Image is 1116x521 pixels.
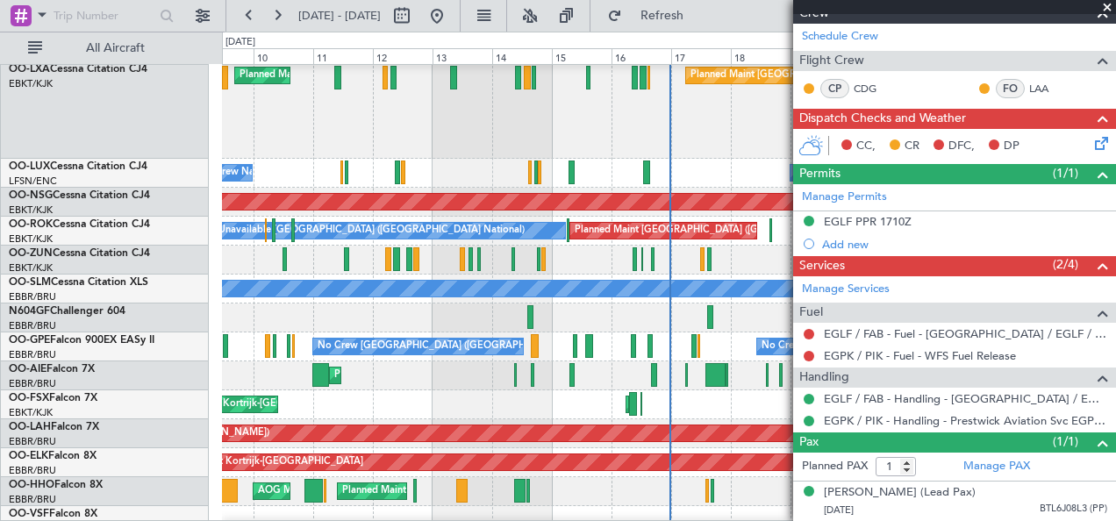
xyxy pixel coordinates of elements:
span: DP [1004,138,1019,155]
span: OO-FSX [9,393,49,403]
div: Planned Maint Kortrijk-[GEOGRAPHIC_DATA] [159,449,363,475]
a: EBKT/KJK [9,203,53,217]
a: N604GFChallenger 604 [9,306,125,317]
input: Trip Number [54,3,154,29]
a: OO-ZUNCessna Citation CJ4 [9,248,150,259]
div: No Crew [GEOGRAPHIC_DATA] ([GEOGRAPHIC_DATA] National) [318,333,612,360]
div: 17 [671,48,731,64]
a: LAA [1029,81,1069,96]
div: Planned Maint [GEOGRAPHIC_DATA] ([GEOGRAPHIC_DATA]) [575,218,851,244]
span: N604GF [9,306,50,317]
div: Planned Maint [GEOGRAPHIC_DATA] ([GEOGRAPHIC_DATA]) [690,62,967,89]
span: (2/4) [1053,255,1078,274]
div: 11 [313,48,373,64]
span: OO-VSF [9,509,49,519]
a: EBBR/BRU [9,290,56,303]
div: 12 [373,48,433,64]
a: OO-LUXCessna Citation CJ4 [9,161,147,172]
div: 9 [194,48,254,64]
div: EGLF PPR 1710Z [824,214,912,229]
div: No Crew Nancy (Essey) [198,160,303,186]
span: [DATE] [824,503,854,517]
a: OO-FSXFalcon 7X [9,393,97,403]
a: OO-LAHFalcon 7X [9,422,99,432]
span: OO-GPE [9,335,50,346]
a: Manage Services [802,281,890,298]
div: AOG Maint [US_STATE] ([GEOGRAPHIC_DATA]) [258,478,470,504]
a: Schedule Crew [802,28,878,46]
span: CC, [856,138,876,155]
span: (1/1) [1053,432,1078,451]
div: Planned Maint Geneva (Cointrin) [342,478,487,504]
a: OO-ROKCessna Citation CJ4 [9,219,150,230]
a: LFSN/ENC [9,175,57,188]
span: OO-LUX [9,161,50,172]
span: OO-ELK [9,451,48,461]
a: OO-LXACessna Citation CJ4 [9,64,147,75]
span: Dispatch Checks and Weather [799,109,966,129]
span: OO-NSG [9,190,53,201]
a: EBBR/BRU [9,377,56,390]
div: No Crew [GEOGRAPHIC_DATA] ([GEOGRAPHIC_DATA] National) [762,333,1055,360]
span: Handling [799,368,849,388]
span: OO-ROK [9,219,53,230]
a: EBKT/KJK [9,232,53,246]
span: (1/1) [1053,164,1078,182]
span: Permits [799,164,841,184]
span: DFC, [948,138,975,155]
div: [DATE] [225,35,255,50]
div: Add new [822,237,1107,252]
a: EGPK / PIK - Fuel - WFS Fuel Release [824,348,1016,363]
a: CDG [854,81,893,96]
a: EBKT/KJK [9,77,53,90]
span: OO-LXA [9,64,50,75]
a: EBBR/BRU [9,464,56,477]
button: Refresh [599,2,705,30]
span: Services [799,256,845,276]
span: Crew [799,4,829,24]
div: Planned Maint Kortrijk-[GEOGRAPHIC_DATA] [156,391,361,418]
div: Planned Maint [GEOGRAPHIC_DATA] ([GEOGRAPHIC_DATA] National) [240,62,557,89]
a: Manage Permits [802,189,887,206]
a: EBKT/KJK [9,261,53,275]
span: OO-HHO [9,480,54,490]
span: [DATE] - [DATE] [298,8,381,24]
span: Pax [799,432,819,453]
span: Fuel [799,303,823,323]
div: 18 [731,48,790,64]
span: Flight Crew [799,51,864,71]
span: All Aircraft [46,42,185,54]
a: EGLF / FAB - Fuel - [GEOGRAPHIC_DATA] / EGLF / FAB [824,326,1107,341]
span: OO-SLM [9,277,51,288]
label: Planned PAX [802,458,868,475]
a: EGLF / FAB - Handling - [GEOGRAPHIC_DATA] / EGLF / FAB [824,391,1107,406]
a: EBBR/BRU [9,348,56,361]
div: 14 [492,48,552,64]
div: 15 [552,48,612,64]
span: CR [905,138,919,155]
div: Planned Maint [GEOGRAPHIC_DATA] ([GEOGRAPHIC_DATA]) [334,362,611,389]
span: Refresh [626,10,699,22]
a: OO-SLMCessna Citation XLS [9,277,148,288]
div: 19 [790,48,850,64]
div: A/C Unavailable [GEOGRAPHIC_DATA] ([GEOGRAPHIC_DATA] National) [198,218,525,244]
span: OO-LAH [9,422,51,432]
a: OO-HHOFalcon 8X [9,480,103,490]
span: OO-AIE [9,364,46,375]
span: BTL6J08L3 (PP) [1040,502,1107,517]
a: OO-NSGCessna Citation CJ4 [9,190,150,201]
a: OO-VSFFalcon 8X [9,509,97,519]
a: EBBR/BRU [9,493,56,506]
a: Manage PAX [963,458,1030,475]
div: [PERSON_NAME] (Lead Pax) [824,484,976,502]
a: EGPK / PIK - Handling - Prestwick Aviation Svc EGPK / PIK [824,413,1107,428]
a: EBBR/BRU [9,319,56,332]
div: 16 [612,48,671,64]
span: OO-ZUN [9,248,53,259]
div: CP [820,79,849,98]
a: OO-GPEFalcon 900EX EASy II [9,335,154,346]
a: OO-ELKFalcon 8X [9,451,97,461]
a: OO-AIEFalcon 7X [9,364,95,375]
a: EBKT/KJK [9,406,53,419]
div: 10 [254,48,313,64]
